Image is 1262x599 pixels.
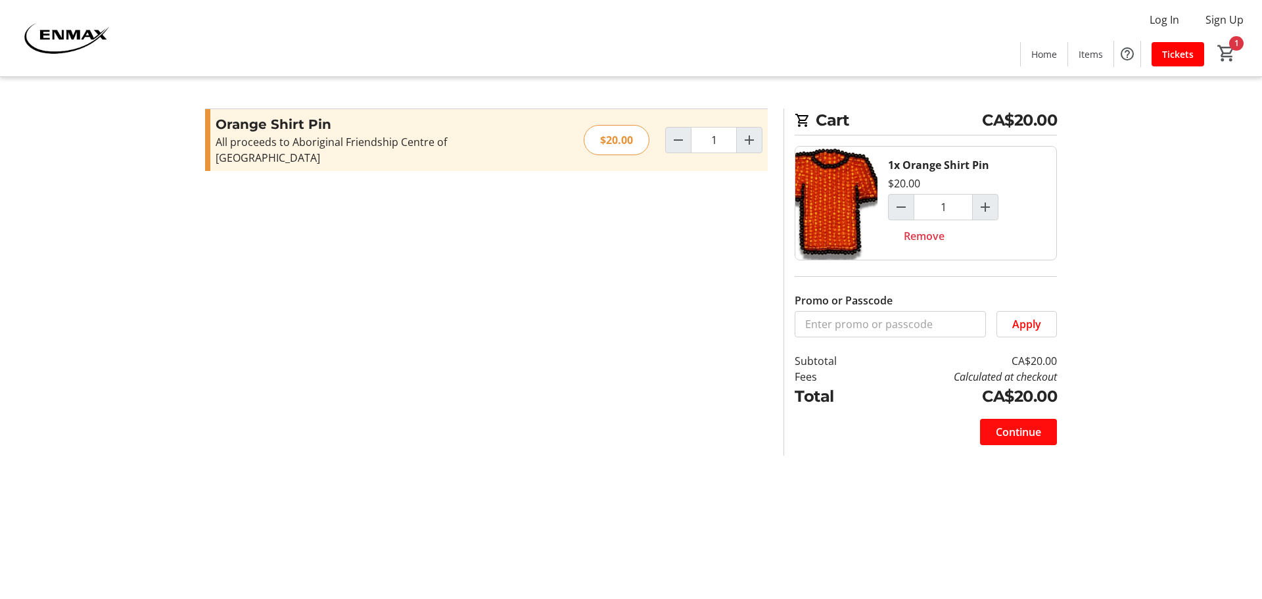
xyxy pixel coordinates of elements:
span: Log In [1150,12,1179,28]
td: Calculated at checkout [871,369,1057,385]
td: Fees [795,369,871,385]
span: Apply [1012,316,1041,332]
button: Log In [1139,9,1190,30]
button: Sign Up [1195,9,1254,30]
img: ENMAX 's Logo [8,5,125,71]
td: Subtotal [795,353,871,369]
td: CA$20.00 [871,385,1057,408]
button: Remove [888,223,960,249]
button: Apply [996,311,1057,337]
td: Total [795,385,871,408]
h3: Orange Shirt Pin [216,114,503,134]
button: Continue [980,419,1057,445]
input: Orange Shirt Pin Quantity [691,127,737,153]
h2: Cart [795,108,1057,135]
a: Tickets [1152,42,1204,66]
span: Tickets [1162,47,1194,61]
img: Orange Shirt Pin [795,147,877,260]
span: CA$20.00 [982,108,1057,132]
button: Cart [1215,41,1238,65]
button: Increment by one [737,128,762,153]
div: $20.00 [888,176,920,191]
span: Sign Up [1205,12,1244,28]
td: CA$20.00 [871,353,1057,369]
span: Continue [996,424,1041,440]
input: Orange Shirt Pin Quantity [914,194,973,220]
button: Help [1114,41,1140,67]
input: Enter promo or passcode [795,311,986,337]
button: Decrement by one [666,128,691,153]
span: Items [1079,47,1103,61]
a: Items [1068,42,1113,66]
span: Home [1031,47,1057,61]
div: All proceeds to Aboriginal Friendship Centre of [GEOGRAPHIC_DATA] [216,134,503,166]
button: Decrement by one [889,195,914,220]
div: 1x Orange Shirt Pin [888,157,989,173]
a: Home [1021,42,1067,66]
label: Promo or Passcode [795,293,893,308]
div: $20.00 [584,125,649,155]
span: Remove [904,228,945,244]
button: Increment by one [973,195,998,220]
